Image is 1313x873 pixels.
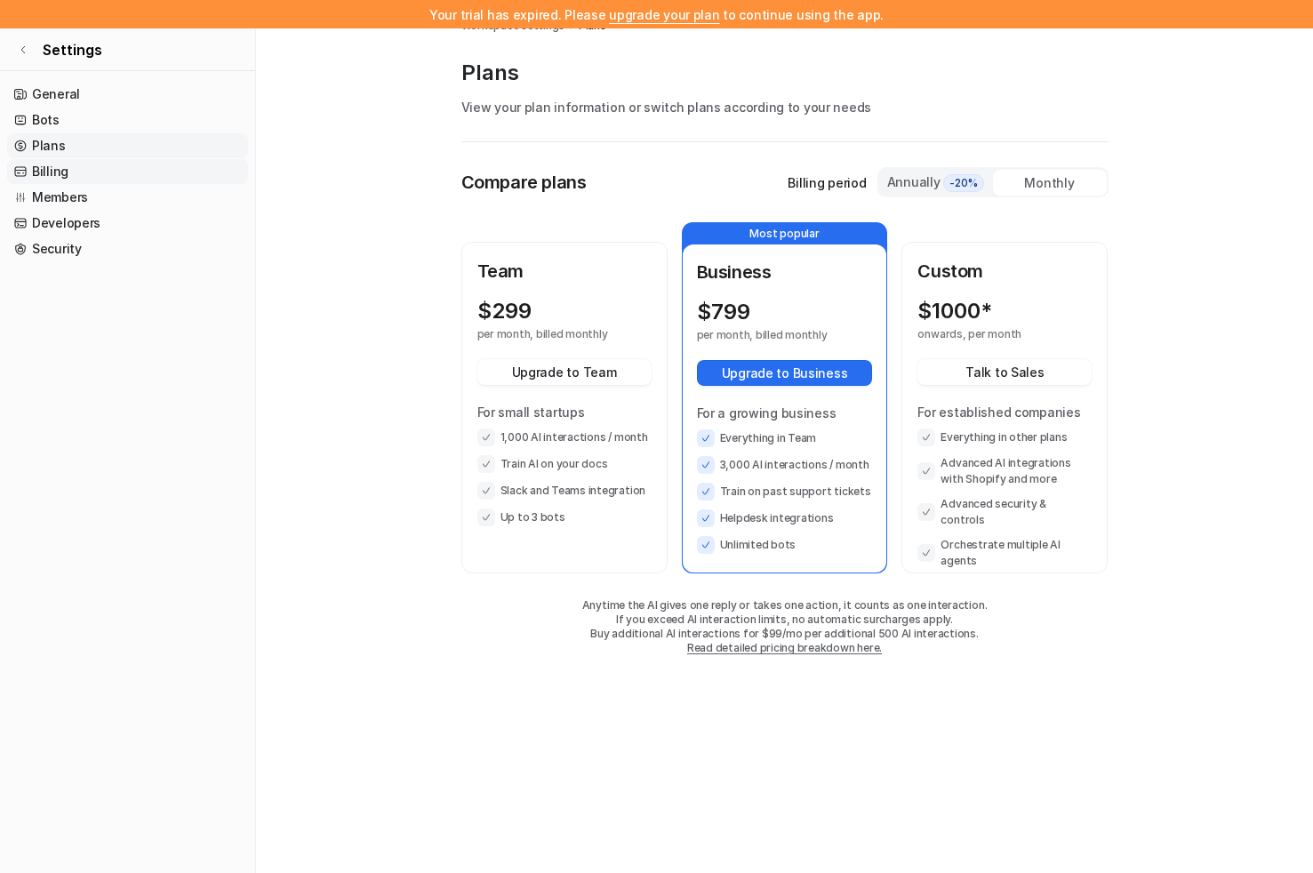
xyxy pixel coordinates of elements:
p: Buy additional AI interactions for $99/mo per additional 500 AI interactions. [461,627,1109,641]
button: Upgrade to Team [477,359,652,385]
li: Everything in Team [697,429,873,447]
p: per month, billed monthly [477,327,620,341]
p: View your plan information or switch plans according to your needs [461,98,1109,116]
li: 3,000 AI interactions / month [697,456,873,474]
p: Anytime the AI gives one reply or takes one action, it counts as one interaction. [461,598,1109,613]
p: Compare plans [461,169,587,196]
li: Advanced security & controls [917,496,1092,528]
li: Unlimited bots [697,536,873,554]
p: Team [477,258,652,284]
a: Developers [7,211,248,236]
li: Up to 3 bots [477,509,652,526]
span: -20% [943,174,984,192]
a: Billing [7,159,248,184]
li: 1,000 AI interactions / month [477,428,652,446]
li: Helpdesk integrations [697,509,873,527]
a: upgrade your plan [609,7,719,22]
p: per month, billed monthly [697,328,841,342]
span: Settings [43,39,102,60]
a: Bots [7,108,248,132]
li: Everything in other plans [917,428,1092,446]
div: Annually [886,172,986,192]
a: General [7,82,248,107]
p: $ 1000* [917,299,992,324]
div: Monthly [993,170,1107,196]
li: Orchestrate multiple AI agents [917,537,1092,569]
p: $ 799 [697,300,750,324]
button: Talk to Sales [917,359,1092,385]
a: Security [7,236,248,261]
p: If you exceed AI interaction limits, no automatic surcharges apply. [461,613,1109,627]
a: Members [7,185,248,210]
p: $ 299 [477,299,532,324]
li: Advanced AI integrations with Shopify and more [917,455,1092,487]
p: onwards, per month [917,327,1060,341]
p: Billing period [788,173,866,192]
p: For a growing business [697,404,873,422]
p: For established companies [917,403,1092,421]
li: Slack and Teams integration [477,482,652,500]
li: Train AI on your docs [477,455,652,473]
button: Upgrade to Business [697,360,873,386]
a: Plans [7,133,248,158]
p: For small startups [477,403,652,421]
p: Plans [461,59,1109,87]
p: Business [697,259,873,285]
a: Read detailed pricing breakdown here. [687,641,882,654]
p: Custom [917,258,1092,284]
li: Train on past support tickets [697,483,873,501]
p: Most popular [683,223,887,244]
